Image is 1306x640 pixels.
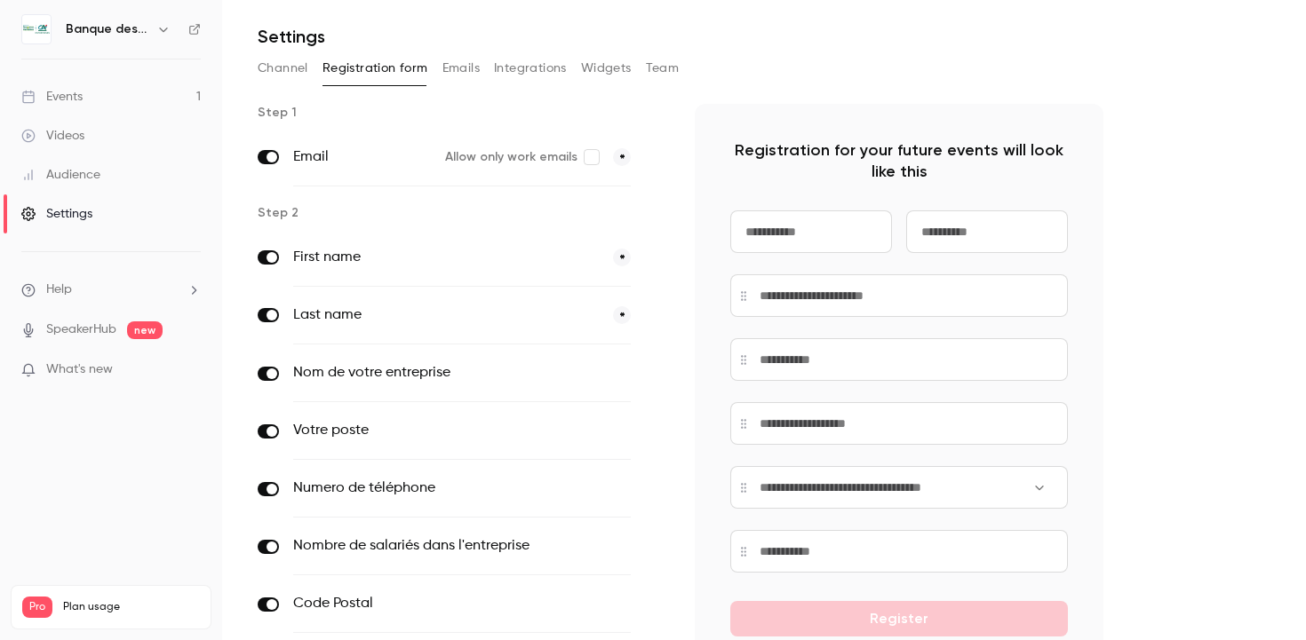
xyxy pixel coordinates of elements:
[293,478,557,499] label: Numero de téléphone
[63,600,200,614] span: Plan usage
[46,320,116,339] a: SpeakerHub
[258,204,666,222] p: Step 2
[22,597,52,618] span: Pro
[66,20,149,38] h6: Banque des Ressources Humaines - Crédit Agricole Entreprises
[21,205,92,223] div: Settings
[21,166,100,184] div: Audience
[293,535,557,557] label: Nombre de salariés dans l'entreprise
[293,420,557,441] label: Votre poste
[323,54,428,83] button: Registration form
[293,362,557,383] label: Nom de votre entreprise
[293,304,599,326] label: Last name
[730,139,1068,182] p: Registration for your future events will look like this
[258,104,666,122] p: Step 1
[646,54,680,83] button: Team
[46,280,72,299] span: Help
[21,88,83,106] div: Events
[581,54,632,83] button: Widgets
[293,247,599,268] label: First name
[442,54,480,83] button: Emails
[293,593,557,614] label: Code Postal
[293,146,431,168] label: Email
[445,148,599,166] label: Allow only work emails
[258,26,325,47] h1: Settings
[22,15,51,43] img: Banque des Ressources Humaines - Crédit Agricole Entreprises
[127,321,163,339] span: new
[21,127,84,145] div: Videos
[494,54,567,83] button: Integrations
[179,362,201,378] iframe: Noticeable Trigger
[21,280,201,299] li: help-dropdown-opener
[46,360,113,379] span: What's new
[258,54,308,83] button: Channel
